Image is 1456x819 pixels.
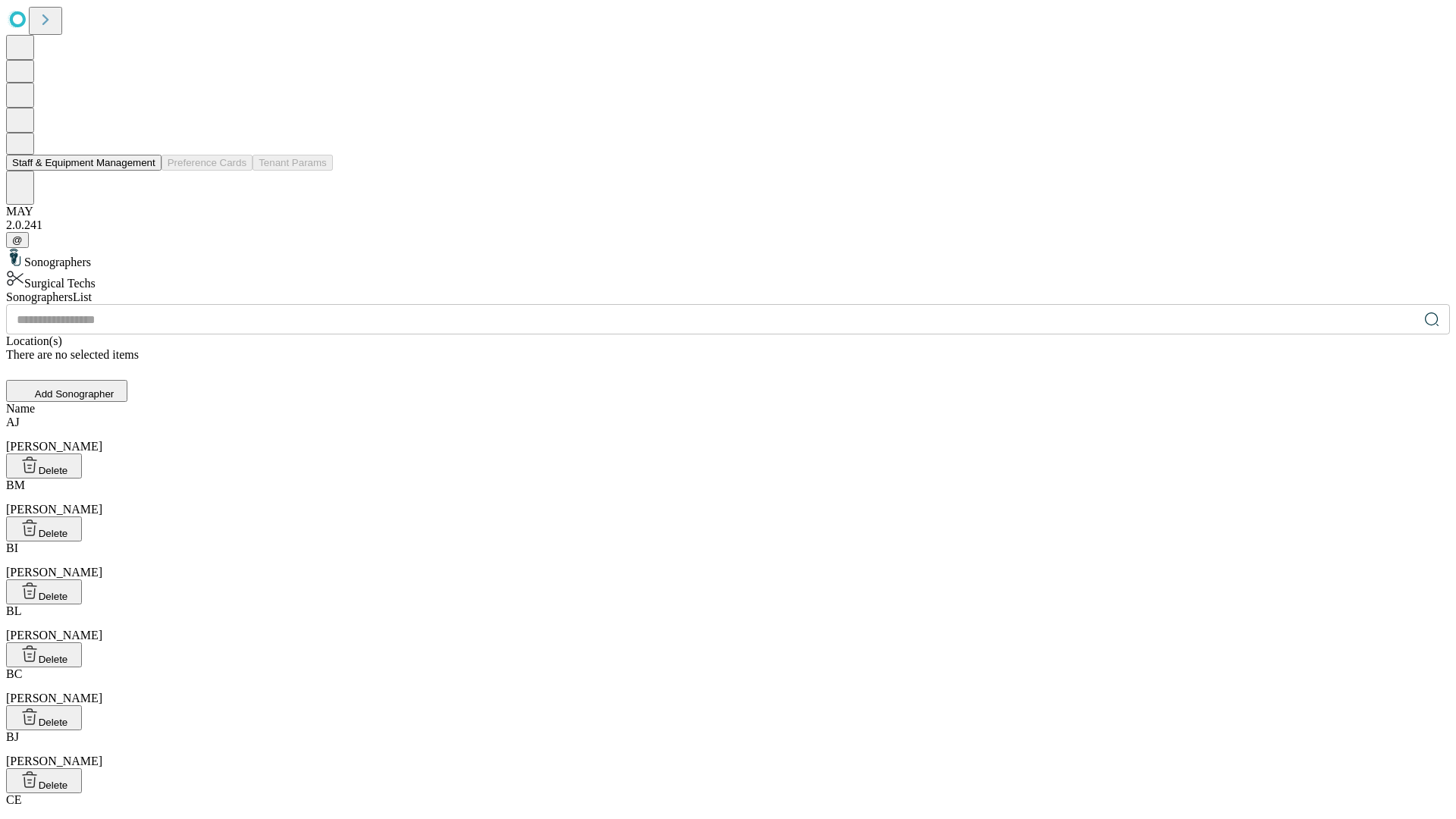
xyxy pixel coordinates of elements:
[6,667,22,680] span: BC
[6,248,1450,269] div: Sonographers
[6,579,82,604] button: Delete
[39,465,68,476] span: Delete
[6,334,62,347] span: Location(s)
[39,528,68,539] span: Delete
[6,269,1450,290] div: Surgical Techs
[39,654,68,665] span: Delete
[6,218,1450,232] div: 2.0.241
[6,453,82,479] button: Delete
[6,380,127,402] button: Add Sonographer
[6,705,82,730] button: Delete
[6,642,82,667] button: Delete
[6,402,1450,416] div: Name
[6,416,20,428] span: AJ
[6,793,21,806] span: CE
[35,388,114,400] span: Add Sonographer
[6,604,1450,642] div: [PERSON_NAME]
[6,730,19,743] span: BJ
[162,155,253,171] button: Preference Cards
[6,205,1450,218] div: MAY
[6,290,1450,304] div: Sonographers List
[12,234,23,246] span: @
[6,416,1450,453] div: [PERSON_NAME]
[253,155,333,171] button: Tenant Params
[6,479,1450,516] div: [PERSON_NAME]
[6,604,21,617] span: BL
[39,717,68,728] span: Delete
[6,232,29,248] button: @
[6,541,1450,579] div: [PERSON_NAME]
[6,768,82,793] button: Delete
[6,730,1450,768] div: [PERSON_NAME]
[6,348,1450,362] div: There are no selected items
[6,667,1450,705] div: [PERSON_NAME]
[6,541,18,554] span: BI
[6,155,162,171] button: Staff & Equipment Management
[39,780,68,791] span: Delete
[6,479,25,491] span: BM
[39,591,68,602] span: Delete
[6,516,82,541] button: Delete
